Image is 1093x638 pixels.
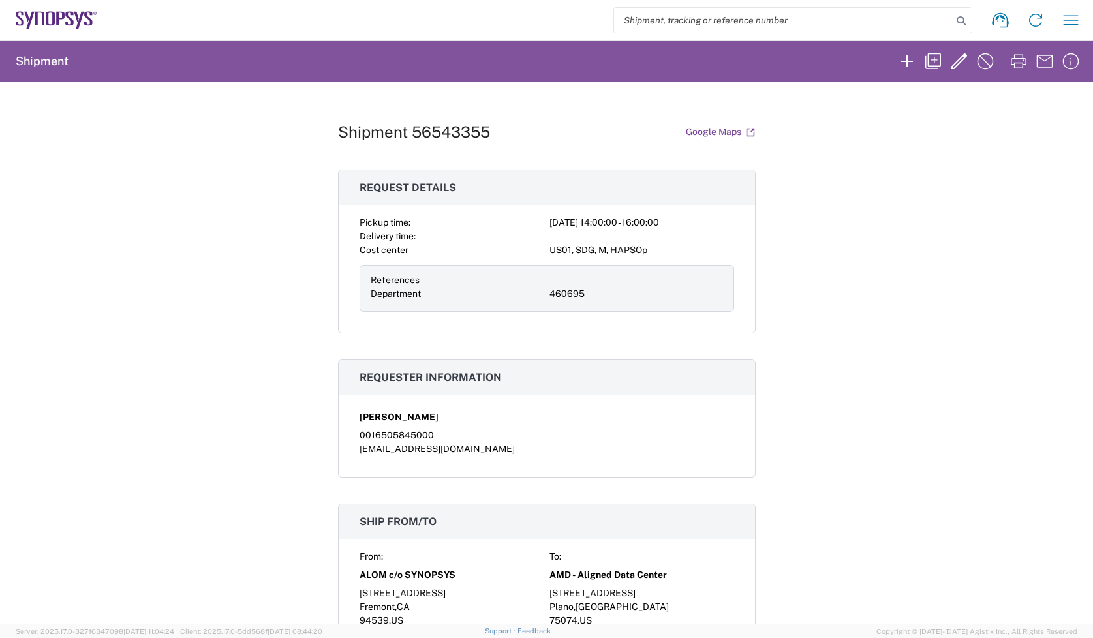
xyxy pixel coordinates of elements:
div: US01, SDG, M, HAPSOp [549,243,734,257]
span: 75074 [549,615,577,626]
a: Feedback [517,627,551,635]
span: Cost center [360,245,408,255]
div: 460695 [549,287,723,301]
span: , [574,601,576,612]
span: 94539 [360,615,389,626]
span: CA [397,601,410,612]
div: [STREET_ADDRESS] [549,586,734,600]
span: , [389,615,391,626]
span: Server: 2025.17.0-327f6347098 [16,628,174,635]
span: Client: 2025.17.0-5dd568f [180,628,322,635]
span: Request details [360,181,456,194]
a: Google Maps [685,121,756,144]
h2: Shipment [16,53,69,69]
span: [PERSON_NAME] [360,410,439,424]
span: , [395,601,397,612]
span: AMD - Aligned Data Center [549,568,667,582]
span: From: [360,551,383,562]
span: [GEOGRAPHIC_DATA] [576,601,669,612]
span: Requester information [360,371,502,384]
span: ALOM c/o SYNOPSYS [360,568,455,582]
span: [DATE] 11:04:24 [123,628,174,635]
span: US [391,615,403,626]
div: [DATE] 14:00:00 - 16:00:00 [549,216,734,230]
span: Delivery time: [360,231,416,241]
span: Copyright © [DATE]-[DATE] Agistix Inc., All Rights Reserved [876,626,1077,637]
div: [STREET_ADDRESS] [360,586,544,600]
input: Shipment, tracking or reference number [614,8,952,33]
span: Ship from/to [360,515,437,528]
span: References [371,275,420,285]
span: US [579,615,592,626]
span: Pickup time: [360,217,410,228]
div: 0016505845000 [360,429,734,442]
a: Support [485,627,517,635]
h1: Shipment 56543355 [338,123,490,142]
span: [DATE] 08:44:20 [268,628,322,635]
span: , [577,615,579,626]
span: Fremont [360,601,395,612]
div: - [549,230,734,243]
span: To: [549,551,561,562]
div: Department [371,287,544,301]
div: [EMAIL_ADDRESS][DOMAIN_NAME] [360,442,734,456]
span: Plano [549,601,574,612]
